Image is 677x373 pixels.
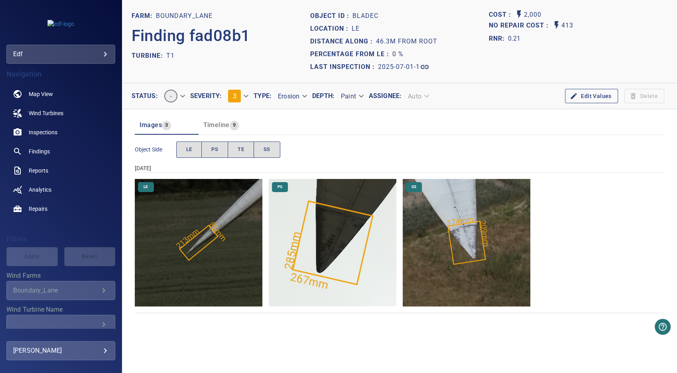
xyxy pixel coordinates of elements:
button: TE [228,141,254,158]
button: PS [201,141,228,158]
span: The base labour and equipment costs to repair the finding. Does not include the loss of productio... [489,10,514,20]
div: Boundary_Lane [13,287,99,294]
p: Object ID : [310,11,352,21]
p: Distance along : [310,37,376,46]
button: SS [254,141,280,158]
label: Wind Turbine Name [6,306,115,313]
label: Type : [254,93,272,99]
span: Images [140,121,162,129]
a: 2025-07-01-1 [378,62,429,72]
label: Severity : [190,93,222,99]
p: Last Inspection : [310,62,378,72]
span: SS [264,145,270,154]
span: Inspections [29,128,57,136]
label: Status : [132,93,158,99]
h4: Navigation [6,70,115,78]
div: Erosion [272,89,312,103]
span: Reports [29,167,48,175]
span: Findings [29,147,50,155]
img: Boundary_Lane/T1/2025-07-01-1/2025-07-01-1/image152wp158.jpg [135,179,262,306]
span: SS [407,184,421,190]
span: The ratio of the additional incurred cost of repair in 1 year and the cost of repairing today. Fi... [489,32,521,45]
label: Assignee : [369,93,401,99]
h1: RNR: [489,34,508,43]
span: Projected additional costs incurred by waiting 1 year to repair. This is a function of possible i... [489,20,552,31]
p: 0.21 [508,34,521,43]
label: Wind Farms [6,273,115,279]
p: Finding fad08b1 [132,24,250,48]
div: - [158,86,190,106]
p: 413 [561,20,573,31]
h4: Filters [6,235,115,243]
p: Percentage from LE : [310,49,392,59]
p: 2025-07-01-1 [378,62,420,72]
svg: Auto Cost [514,10,524,19]
a: reports noActive [6,161,115,180]
span: 3 [162,121,171,130]
span: Object Side [135,145,176,153]
p: 0 % [392,49,403,59]
span: Timeline [203,121,230,129]
p: bladeC [352,11,378,21]
span: Wind Turbines [29,109,63,117]
a: repairs noActive [6,199,115,218]
p: 46.3m from root [376,37,437,46]
div: [DATE] [135,164,664,172]
span: 9 [230,121,239,130]
button: Edit Values [565,89,618,104]
svg: Auto No Repair Cost [552,20,561,30]
div: objectSide [176,141,280,158]
div: 3 [222,86,254,106]
a: findings noActive [6,142,115,161]
a: map noActive [6,84,115,104]
p: 2,000 [524,10,541,20]
span: Repairs [29,205,47,213]
h1: Cost : [489,11,514,19]
img: Boundary_Lane/T1/2025-07-01-1/2025-07-01-1/image153wp159.jpg [269,179,396,306]
p: Boundary_Lane [156,11,213,21]
div: Auto [401,89,434,103]
span: LE [186,145,192,154]
div: Wind Turbine Name [6,315,115,334]
span: PS [273,184,287,190]
label: Depth : [312,93,335,99]
h1: No Repair Cost : [489,22,552,29]
span: Map View [29,90,53,98]
span: - [165,92,177,100]
div: Wind Farms [6,281,115,300]
span: LE [139,184,153,190]
a: analytics noActive [6,180,115,199]
img: Boundary_Lane/T1/2025-07-01-1/2025-07-01-1/image187wp197.jpg [403,179,530,306]
div: edf [6,45,115,64]
p: TURBINE: [132,51,166,61]
span: TE [238,145,244,154]
p: Location : [310,24,352,33]
div: [PERSON_NAME] [13,344,108,357]
div: Paint [335,89,369,103]
p: T1 [166,51,175,61]
span: Analytics [29,186,51,194]
p: LE [352,24,360,33]
div: edf [13,48,108,61]
p: FARM: [132,11,156,21]
img: edf-logo [47,20,74,28]
button: LE [176,141,202,158]
a: inspections noActive [6,123,115,142]
a: windturbines noActive [6,104,115,123]
span: 3 [233,92,236,100]
span: PS [211,145,218,154]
